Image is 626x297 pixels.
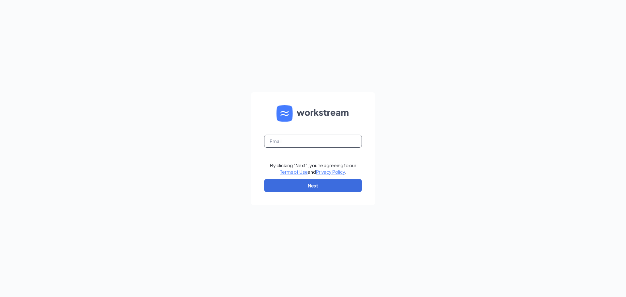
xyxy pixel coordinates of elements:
[270,162,356,175] div: By clicking "Next", you're agreeing to our and .
[316,169,345,175] a: Privacy Policy
[276,105,350,122] img: WS logo and Workstream text
[264,179,362,192] button: Next
[264,135,362,148] input: Email
[280,169,308,175] a: Terms of Use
